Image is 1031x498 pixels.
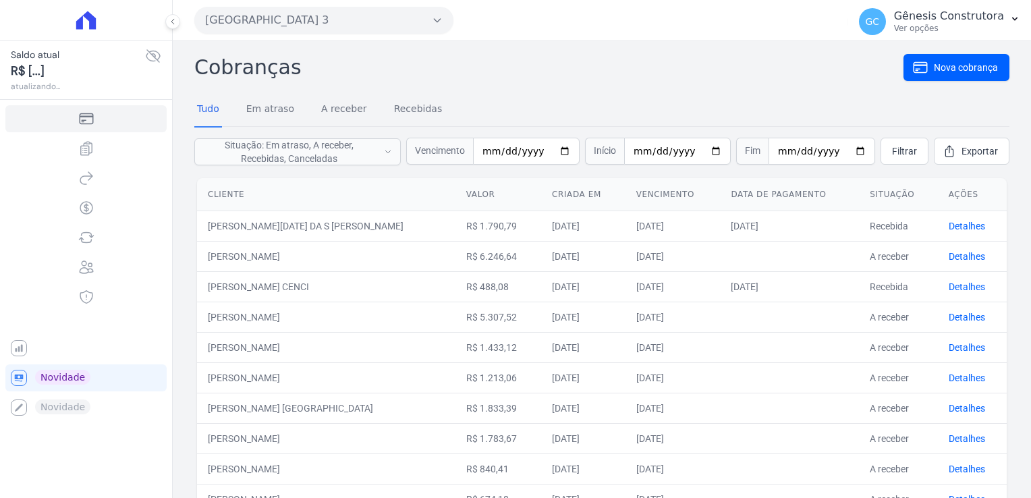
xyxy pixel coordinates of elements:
span: GC [865,17,879,26]
a: Detalhes [949,342,985,353]
a: Em atraso [244,92,297,128]
p: Ver opções [894,23,1004,34]
td: [PERSON_NAME] [197,362,455,393]
td: [DATE] [541,423,625,453]
th: Criada em [541,178,625,211]
td: [DATE] [720,211,859,241]
button: Situação: Em atraso, A receber, Recebidas, Canceladas [194,138,401,165]
td: [DATE] [625,302,721,332]
td: R$ 5.307,52 [455,302,541,332]
h2: Cobranças [194,52,903,82]
span: Exportar [962,144,998,158]
a: Recebidas [391,92,445,128]
td: [DATE] [625,241,721,271]
td: A receber [859,453,937,484]
td: A receber [859,302,937,332]
td: A receber [859,362,937,393]
span: Saldo atual [11,48,145,62]
a: A receber [318,92,370,128]
span: atualizando... [11,80,145,92]
td: R$ 1.213,06 [455,362,541,393]
td: A receber [859,393,937,423]
a: Nova cobrança [903,54,1009,81]
td: [DATE] [541,362,625,393]
td: A receber [859,423,937,453]
a: Exportar [934,138,1009,165]
td: [DATE] [541,241,625,271]
td: Recebida [859,271,937,302]
td: [DATE] [625,423,721,453]
td: R$ 6.246,64 [455,241,541,271]
td: [PERSON_NAME] [197,423,455,453]
td: [DATE] [625,393,721,423]
a: Tudo [194,92,222,128]
a: Detalhes [949,464,985,474]
th: Data de pagamento [720,178,859,211]
span: Fim [736,138,769,165]
td: [PERSON_NAME] [197,332,455,362]
td: [PERSON_NAME] [197,302,455,332]
td: R$ 1.833,39 [455,393,541,423]
span: Filtrar [892,144,917,158]
a: Detalhes [949,403,985,414]
td: R$ 1.783,67 [455,423,541,453]
span: Vencimento [406,138,473,165]
a: Detalhes [949,312,985,323]
td: [DATE] [541,302,625,332]
th: Vencimento [625,178,721,211]
a: Detalhes [949,372,985,383]
a: Detalhes [949,221,985,231]
span: Situação: Em atraso, A receber, Recebidas, Canceladas [203,138,376,165]
button: [GEOGRAPHIC_DATA] 3 [194,7,453,34]
td: [DATE] [625,211,721,241]
td: [PERSON_NAME][DATE] DA S [PERSON_NAME] [197,211,455,241]
th: Situação [859,178,937,211]
span: Início [585,138,624,165]
span: Novidade [35,370,90,385]
td: [DATE] [625,453,721,484]
span: R$ [...] [11,62,145,80]
td: Recebida [859,211,937,241]
a: Novidade [5,364,167,391]
td: A receber [859,241,937,271]
td: R$ 1.790,79 [455,211,541,241]
td: [PERSON_NAME] CENCI [197,271,455,302]
td: R$ 840,41 [455,453,541,484]
td: [DATE] [625,332,721,362]
button: GC Gênesis Construtora Ver opções [848,3,1031,40]
td: A receber [859,332,937,362]
td: [DATE] [541,271,625,302]
td: [PERSON_NAME] [197,241,455,271]
a: Detalhes [949,281,985,292]
th: Ações [938,178,1007,211]
td: [DATE] [541,211,625,241]
td: [PERSON_NAME] [197,453,455,484]
td: [DATE] [720,271,859,302]
a: Detalhes [949,251,985,262]
td: [PERSON_NAME] [GEOGRAPHIC_DATA] [197,393,455,423]
td: R$ 1.433,12 [455,332,541,362]
nav: Sidebar [11,105,161,421]
td: [DATE] [541,453,625,484]
td: [DATE] [541,393,625,423]
a: Filtrar [881,138,928,165]
th: Cliente [197,178,455,211]
td: [DATE] [625,271,721,302]
td: R$ 488,08 [455,271,541,302]
td: [DATE] [625,362,721,393]
span: Nova cobrança [934,61,998,74]
td: [DATE] [541,332,625,362]
a: Detalhes [949,433,985,444]
p: Gênesis Construtora [894,9,1004,23]
th: Valor [455,178,541,211]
